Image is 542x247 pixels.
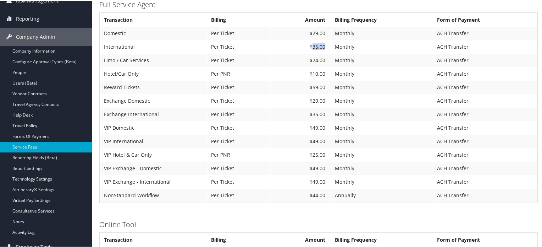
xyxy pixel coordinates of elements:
[208,233,270,246] th: Billing
[208,13,270,26] th: Billing
[208,161,270,174] td: Per Ticket
[208,26,270,39] td: Per Ticket
[271,161,331,174] td: $49.00
[16,27,55,45] span: Company Admin
[271,13,331,26] th: Amount
[271,148,331,161] td: $25.00
[271,40,331,53] td: $35.00
[208,94,270,107] td: Per Ticket
[331,67,432,80] td: Monthly
[331,188,432,201] td: Annually
[331,13,432,26] th: Billing Frequency
[100,121,207,134] td: VIP Domestic
[331,53,432,66] td: Monthly
[433,40,537,53] td: ACH Transfer
[208,121,270,134] td: Per Ticket
[433,233,537,246] th: Form of Payment
[331,80,432,93] td: Monthly
[208,80,270,93] td: Per Ticket
[433,188,537,201] td: ACH Transfer
[208,67,270,80] td: Per PNR
[208,148,270,161] td: Per PNR
[433,13,537,26] th: Form of Payment
[100,161,207,174] td: VIP Exchange - Domestic
[331,107,432,120] td: Monthly
[271,188,331,201] td: $44.00
[433,175,537,188] td: ACH Transfer
[100,13,207,26] th: Transaction
[331,148,432,161] td: Monthly
[433,94,537,107] td: ACH Transfer
[100,233,207,246] th: Transaction
[433,161,537,174] td: ACH Transfer
[16,9,39,27] span: Reporting
[271,107,331,120] td: $35.00
[331,175,432,188] td: Monthly
[100,134,207,147] td: VIP International
[433,26,537,39] td: ACH Transfer
[433,67,537,80] td: ACH Transfer
[100,67,207,80] td: Hotel/Car Only
[433,134,537,147] td: ACH Transfer
[100,148,207,161] td: VIP Hotel & Car Only
[331,26,432,39] td: Monthly
[331,233,432,246] th: Billing Frequency
[271,26,331,39] td: $29.00
[271,233,331,246] th: Amount
[331,121,432,134] td: Monthly
[208,188,270,201] td: Per Ticket
[433,80,537,93] td: ACH Transfer
[331,40,432,53] td: Monthly
[271,80,331,93] td: $59.00
[433,107,537,120] td: ACH Transfer
[208,134,270,147] td: Per Ticket
[271,121,331,134] td: $49.00
[100,53,207,66] td: Limo / Car Services
[331,134,432,147] td: Monthly
[271,175,331,188] td: $49.00
[271,67,331,80] td: $10.00
[433,121,537,134] td: ACH Transfer
[100,26,207,39] td: Domestic
[433,53,537,66] td: ACH Transfer
[271,94,331,107] td: $29.00
[208,175,270,188] td: Per Ticket
[100,94,207,107] td: Exchange Domestic
[331,161,432,174] td: Monthly
[208,107,270,120] td: Per Ticket
[208,40,270,53] td: Per Ticket
[331,94,432,107] td: Monthly
[271,134,331,147] td: $49.00
[100,80,207,93] td: Reward Tickets
[99,219,538,229] h3: Online Tool
[100,40,207,53] td: International
[433,148,537,161] td: ACH Transfer
[271,53,331,66] td: $24.00
[100,175,207,188] td: VIP Exchange - International
[100,107,207,120] td: Exchange International
[208,53,270,66] td: Per Ticket
[100,188,207,201] td: NonStandard Workflow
